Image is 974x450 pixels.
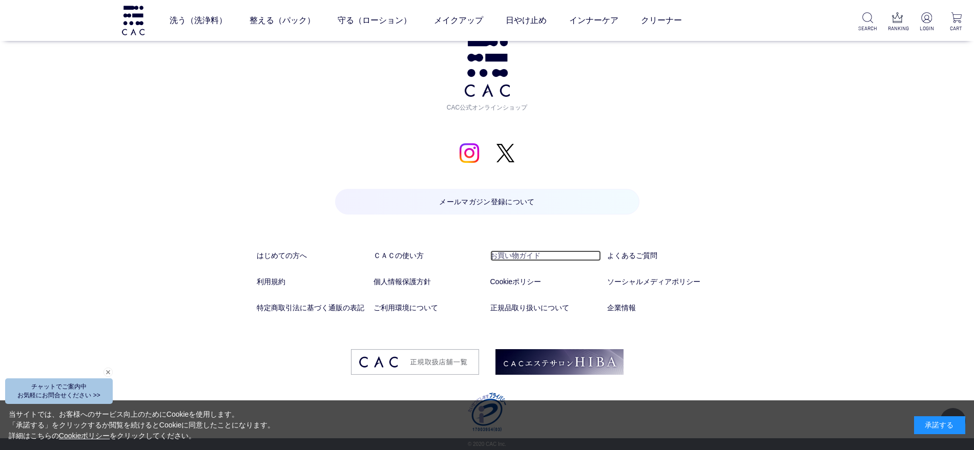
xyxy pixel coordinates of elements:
[374,303,484,313] a: ご利用環境について
[338,6,411,35] a: 守る（ローション）
[641,6,682,35] a: クリーナー
[858,12,877,32] a: SEARCH
[506,6,547,35] a: 日やけ止め
[351,349,479,375] img: footer_image03.png
[888,12,907,32] a: RANKING
[120,6,146,35] img: logo
[917,12,936,32] a: LOGIN
[607,276,718,287] a: ソーシャルメディアポリシー
[170,6,227,35] a: 洗う（洗浄料）
[335,189,639,215] a: メールマガジン登録について
[490,250,601,261] a: お買い物ガイド
[947,25,966,32] p: CART
[914,416,965,434] div: 承諾する
[374,276,484,287] a: 個人情報保護方針
[947,12,966,32] a: CART
[59,432,110,440] a: Cookieポリシー
[9,409,275,441] div: 当サイトでは、お客様へのサービス向上のためにCookieを使用します。 「承諾する」をクリックするか閲覧を続けるとCookieに同意したことになります。 詳細はこちらの をクリックしてください。
[888,25,907,32] p: RANKING
[858,25,877,32] p: SEARCH
[257,303,367,313] a: 特定商取引法に基づく通販の表記
[257,276,367,287] a: 利用規約
[607,303,718,313] a: 企業情報
[250,6,315,35] a: 整える（パック）
[434,6,483,35] a: メイクアップ
[490,276,601,287] a: Cookieポリシー
[444,97,531,112] span: CAC公式オンラインショップ
[495,349,624,375] img: footer_image02.png
[444,38,531,112] a: CAC公式オンラインショップ
[569,6,618,35] a: インナーケア
[917,25,936,32] p: LOGIN
[490,303,601,313] a: 正規品取り扱いについて
[374,250,484,261] a: ＣＡＣの使い方
[257,250,367,261] a: はじめての方へ
[607,250,718,261] a: よくあるご質問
